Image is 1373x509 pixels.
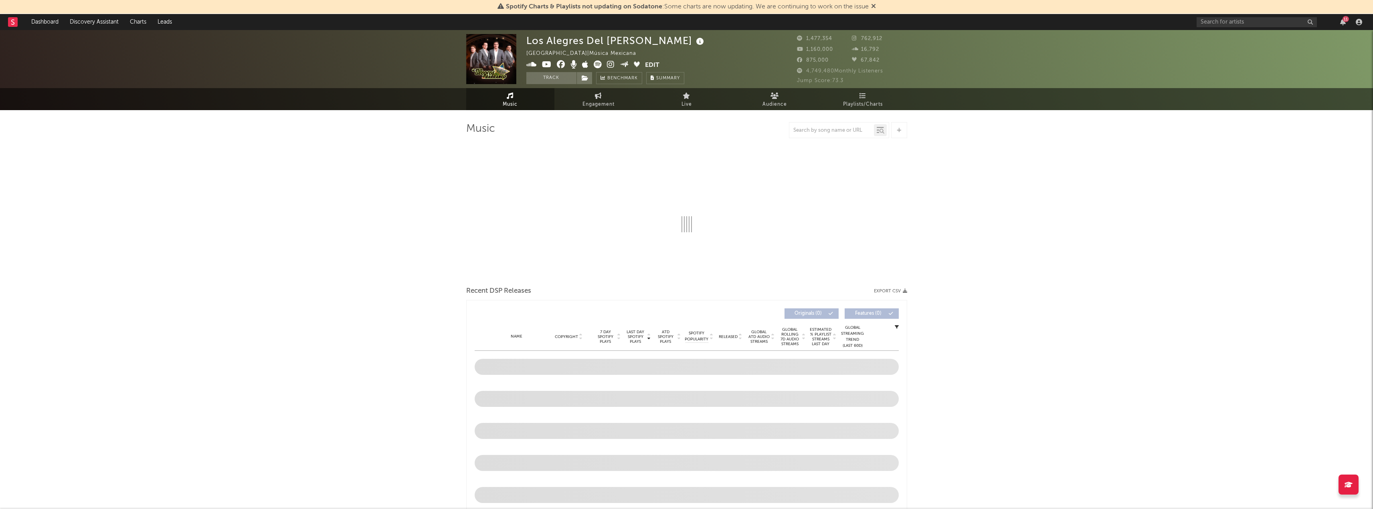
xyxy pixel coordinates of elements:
[526,72,576,84] button: Track
[643,88,731,110] a: Live
[1197,17,1317,27] input: Search for artists
[797,68,883,74] span: 4,749,480 Monthly Listeners
[607,74,638,83] span: Benchmark
[852,58,880,63] span: 67,842
[748,330,770,344] span: Global ATD Audio Streams
[685,330,708,342] span: Spotify Popularity
[681,100,692,109] span: Live
[797,58,829,63] span: 875,000
[719,334,738,339] span: Released
[625,330,646,344] span: Last Day Spotify Plays
[506,4,662,10] span: Spotify Charts & Playlists not updating on Sodatone
[596,72,642,84] a: Benchmark
[152,14,178,30] a: Leads
[819,88,907,110] a: Playlists/Charts
[26,14,64,30] a: Dashboard
[526,49,645,58] div: [GEOGRAPHIC_DATA] | Música Mexicana
[779,327,801,346] span: Global Rolling 7D Audio Streams
[555,334,578,339] span: Copyright
[797,47,833,52] span: 1,160,000
[124,14,152,30] a: Charts
[503,100,518,109] span: Music
[466,286,531,296] span: Recent DSP Releases
[645,60,659,70] button: Edit
[852,47,879,52] span: 16,792
[871,4,876,10] span: Dismiss
[785,308,839,319] button: Originals(0)
[843,100,883,109] span: Playlists/Charts
[845,308,899,319] button: Features(0)
[874,289,907,294] button: Export CSV
[852,36,882,41] span: 762,912
[506,4,869,10] span: : Some charts are now updating. We are continuing to work on the issue
[582,100,615,109] span: Engagement
[797,78,843,83] span: Jump Score: 73.3
[64,14,124,30] a: Discovery Assistant
[797,36,832,41] span: 1,477,354
[762,100,787,109] span: Audience
[731,88,819,110] a: Audience
[655,330,676,344] span: ATD Spotify Plays
[491,334,543,340] div: Name
[1340,19,1346,25] button: 11
[850,311,887,316] span: Features ( 0 )
[789,127,874,134] input: Search by song name or URL
[554,88,643,110] a: Engagement
[790,311,827,316] span: Originals ( 0 )
[646,72,684,84] button: Summary
[841,325,865,349] div: Global Streaming Trend (Last 60D)
[466,88,554,110] a: Music
[595,330,616,344] span: 7 Day Spotify Plays
[810,327,832,346] span: Estimated % Playlist Streams Last Day
[1343,16,1349,22] div: 11
[526,34,706,47] div: Los Alegres Del [PERSON_NAME]
[656,76,680,80] span: Summary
